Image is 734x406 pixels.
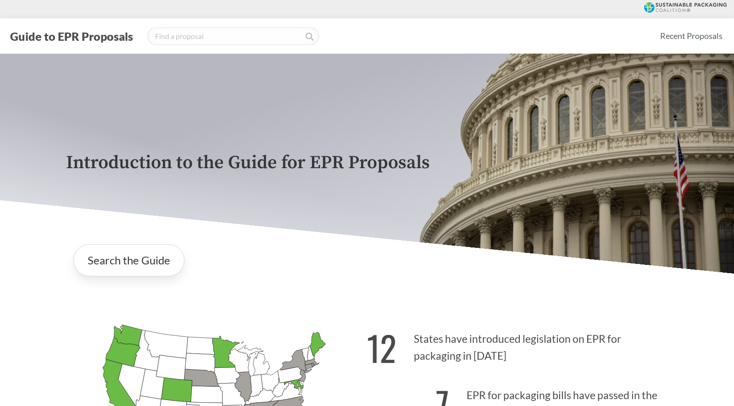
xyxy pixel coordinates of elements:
p: Introduction to the Guide for EPR Proposals [66,153,668,173]
a: Search the Guide [73,244,184,276]
p: States have introduced legislation on EPR for packaging in [DATE] [367,317,668,373]
strong: 12 [367,322,396,373]
a: Recent Proposals [656,26,727,46]
button: Guide to EPR Proposals [7,29,136,44]
input: Find a proposal [147,27,319,45]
